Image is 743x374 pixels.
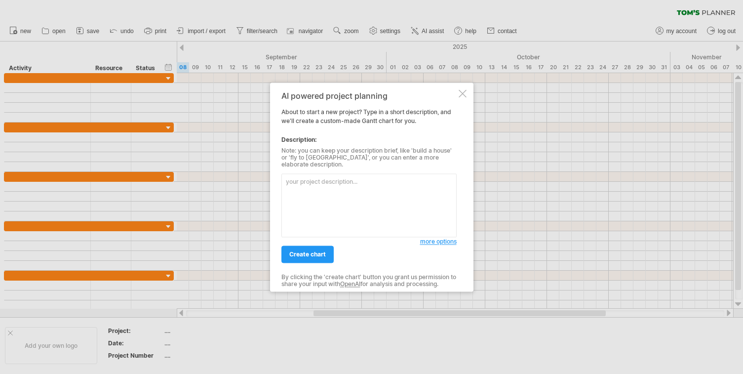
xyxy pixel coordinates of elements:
div: By clicking the 'create chart' button you grant us permission to share your input with for analys... [281,274,457,288]
div: Description: [281,135,457,144]
a: OpenAI [340,281,360,288]
span: create chart [289,250,326,258]
div: Note: you can keep your description brief, like 'build a house' or 'fly to [GEOGRAPHIC_DATA]', or... [281,147,457,168]
a: more options [420,237,457,246]
span: more options [420,238,457,245]
a: create chart [281,246,334,263]
div: AI powered project planning [281,91,457,100]
div: About to start a new project? Type in a short description, and we'll create a custom-made Gantt c... [281,91,457,283]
